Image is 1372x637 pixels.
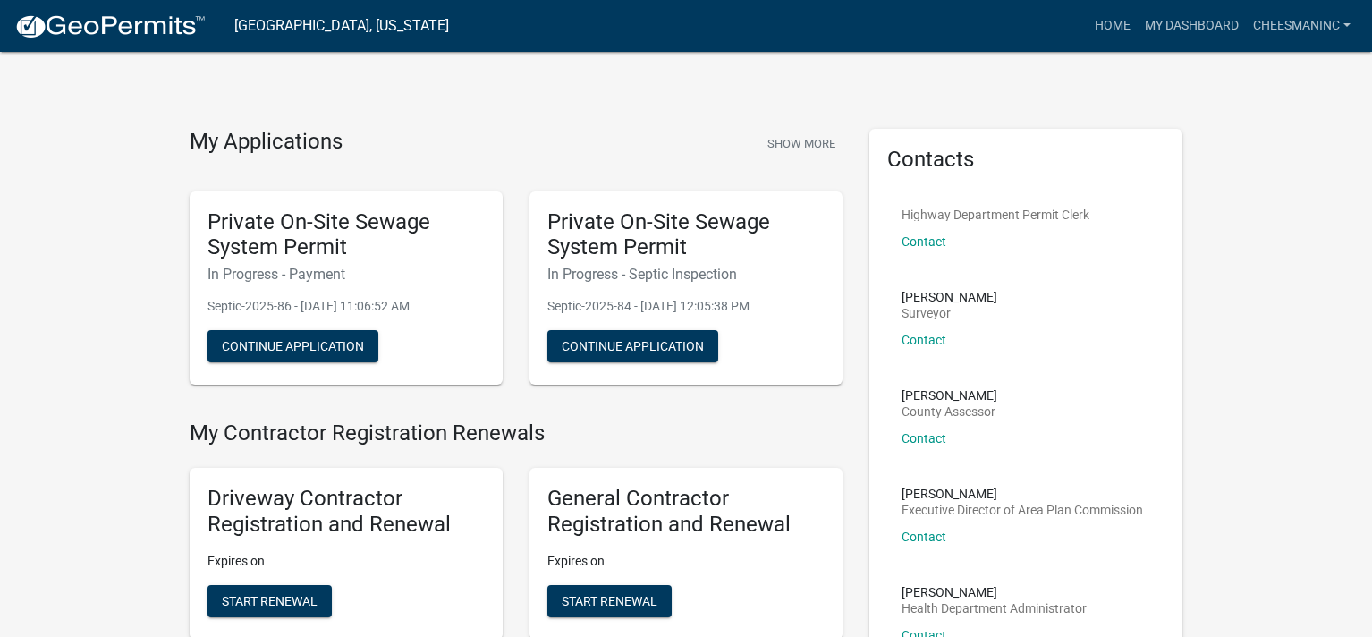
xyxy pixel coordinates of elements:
[902,602,1087,615] p: Health Department Administrator
[902,530,946,544] a: Contact
[547,330,718,362] button: Continue Application
[902,431,946,446] a: Contact
[902,504,1143,516] p: Executive Director of Area Plan Commission
[207,209,485,261] h5: Private On-Site Sewage System Permit
[902,488,1143,500] p: [PERSON_NAME]
[547,585,672,617] button: Start Renewal
[902,291,997,303] p: [PERSON_NAME]
[760,129,843,158] button: Show More
[887,147,1165,173] h5: Contacts
[547,297,825,316] p: Septic-2025-84 - [DATE] 12:05:38 PM
[1088,9,1138,43] a: Home
[222,593,318,607] span: Start Renewal
[207,486,485,538] h5: Driveway Contractor Registration and Renewal
[1138,9,1246,43] a: My Dashboard
[234,11,449,41] a: [GEOGRAPHIC_DATA], [US_STATE]
[902,234,946,249] a: Contact
[902,586,1087,599] p: [PERSON_NAME]
[207,552,485,571] p: Expires on
[902,405,997,418] p: County Assessor
[902,307,997,319] p: Surveyor
[207,585,332,617] button: Start Renewal
[547,266,825,283] h6: In Progress - Septic Inspection
[547,552,825,571] p: Expires on
[547,209,825,261] h5: Private On-Site Sewage System Permit
[562,593,657,607] span: Start Renewal
[902,208,1089,221] p: Highway Department Permit Clerk
[1246,9,1358,43] a: cheesmaninc
[547,486,825,538] h5: General Contractor Registration and Renewal
[190,420,843,446] h4: My Contractor Registration Renewals
[190,129,343,156] h4: My Applications
[207,266,485,283] h6: In Progress - Payment
[902,389,997,402] p: [PERSON_NAME]
[902,333,946,347] a: Contact
[207,297,485,316] p: Septic-2025-86 - [DATE] 11:06:52 AM
[207,330,378,362] button: Continue Application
